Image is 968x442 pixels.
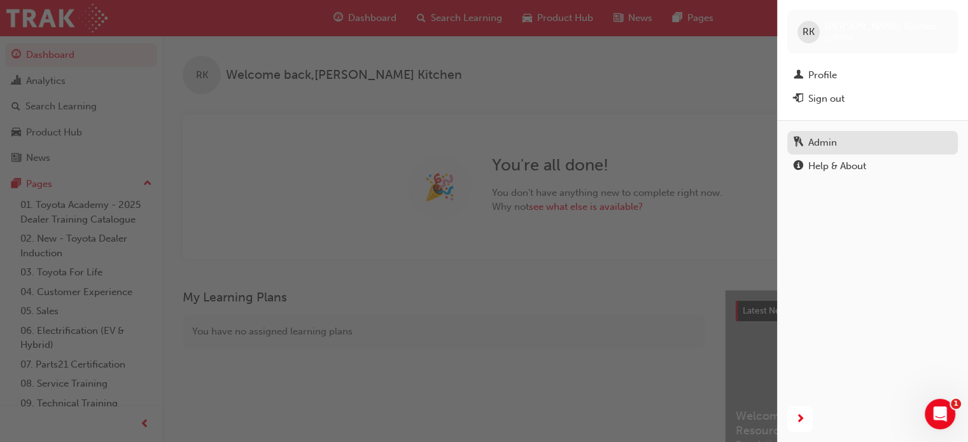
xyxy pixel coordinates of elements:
span: exit-icon [794,93,803,105]
div: Profile [808,68,837,83]
iframe: Intercom live chat [925,399,955,429]
div: Admin [808,135,837,150]
span: next-icon [796,411,805,427]
a: Help & About [787,155,958,178]
span: [PERSON_NAME] Kitchen [825,20,937,32]
span: t28768 [825,32,853,43]
a: Profile [787,64,958,87]
button: Sign out [787,87,958,111]
a: Admin [787,131,958,155]
span: man-icon [794,70,803,81]
span: RK [803,25,815,39]
span: 1 [951,399,961,409]
span: keys-icon [794,137,803,149]
div: Sign out [808,92,845,106]
span: info-icon [794,161,803,172]
div: Help & About [808,159,866,174]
